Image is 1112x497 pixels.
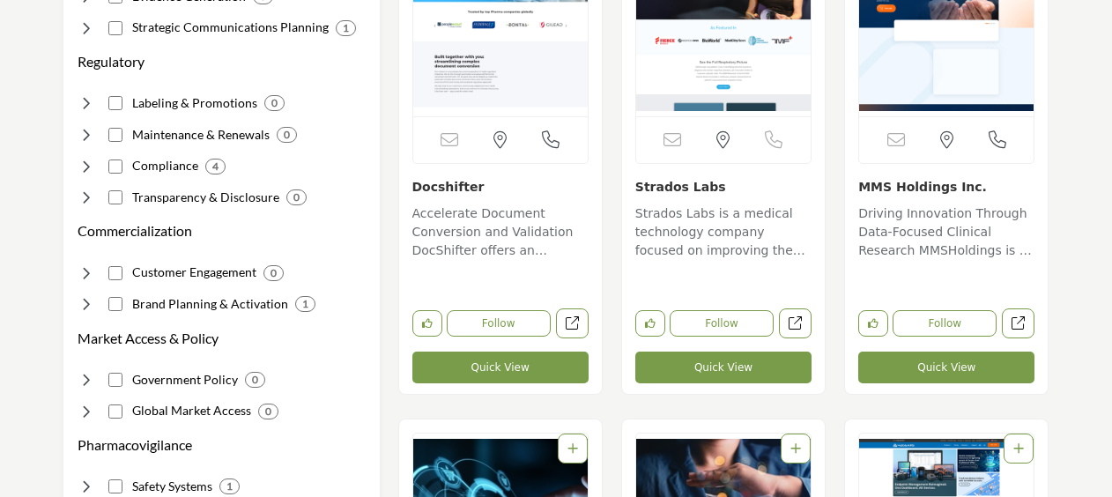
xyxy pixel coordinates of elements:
input: Select Global Market Access checkbox [108,404,122,419]
a: Strados Labs [635,180,726,194]
b: 0 [252,374,258,386]
a: Accelerate Document Conversion and Validation DocShifter offers an automated document conversion ... [412,200,589,263]
h4: Strategic Communications Planning: Developing publication plans demonstrating product benefits an... [132,19,329,36]
b: 0 [271,97,278,109]
h4: Government Policy: Monitoring and influencing drug-related public policy. [132,371,238,389]
div: 0 Results For Government Policy [245,372,265,388]
h4: Safety Systems: Collecting, processing and analyzing safety data. [132,478,212,495]
button: Like listing [635,310,665,337]
b: 1 [226,480,233,493]
b: 4 [212,160,219,173]
b: 1 [343,22,349,34]
div: 1 Results For Brand Planning & Activation [295,296,315,312]
h4: Global Market Access: Achieving patient access and reimbursement globally. [132,402,251,419]
input: Select Labeling & Promotions checkbox [108,96,122,110]
a: Add To List [567,441,578,456]
button: Quick View [635,352,812,383]
p: Accelerate Document Conversion and Validation DocShifter offers an automated document conversion ... [412,204,589,263]
div: 0 Results For Maintenance & Renewals [277,127,297,143]
h3: MMS Holdings Inc. [858,177,1034,196]
button: Market Access & Policy [78,328,219,349]
h4: Maintenance & Renewals: Maintaining marketing authorizations and safety reporting. [132,126,270,144]
input: Select Customer Engagement checkbox [108,266,122,280]
input: Select Maintenance & Renewals checkbox [108,128,122,142]
div: 1 Results For Strategic Communications Planning [336,20,356,36]
a: Open docshifter in new tab [556,308,589,339]
input: Select Government Policy checkbox [108,373,122,387]
button: Regulatory [78,51,145,72]
a: MMS Holdings Inc. [858,180,987,194]
button: Follow [670,310,774,337]
h3: Docshifter [412,177,589,196]
p: Driving Innovation Through Data-Focused Clinical Research MMSHoldings is a leading global clinica... [858,204,1034,263]
h4: Customer Engagement: Understanding and optimizing patient experience across channels. [132,263,256,281]
b: 0 [293,191,300,204]
button: Like listing [858,310,888,337]
p: Strados Labs is a medical technology company focused on improving the lives of patients with [MED... [635,204,812,263]
h3: Strados Labs [635,177,812,196]
a: Open strados-labs in new tab [779,308,812,339]
b: 0 [271,267,277,279]
a: Strados Labs is a medical technology company focused on improving the lives of patients with [MED... [635,200,812,263]
button: Follow [893,310,997,337]
div: 1 Results For Safety Systems [219,478,240,494]
div: 0 Results For Labeling & Promotions [264,95,285,111]
button: Quick View [412,352,589,383]
input: Select Compliance checkbox [108,159,122,174]
b: 0 [265,405,271,418]
input: Select Transparency & Disclosure checkbox [108,190,122,204]
button: Like listing [412,310,442,337]
button: Pharmacovigilance [78,434,192,456]
button: Commercialization [78,220,192,241]
div: 4 Results For Compliance [205,159,226,174]
input: Select Strategic Communications Planning checkbox [108,21,122,35]
h4: Compliance: Local and global regulatory compliance. [132,157,198,174]
a: Add To List [790,441,801,456]
b: 1 [302,298,308,310]
button: Follow [447,310,551,337]
h4: Transparency & Disclosure: Transparency & Disclosure [132,189,279,206]
input: Select Brand Planning & Activation checkbox [108,297,122,311]
input: Select Safety Systems checkbox [108,479,122,493]
b: 0 [284,129,290,141]
a: Open mms-holdings-inc in new tab [1002,308,1034,339]
button: Quick View [858,352,1034,383]
a: Driving Innovation Through Data-Focused Clinical Research MMSHoldings is a leading global clinica... [858,200,1034,263]
div: 0 Results For Customer Engagement [263,265,284,281]
div: 0 Results For Transparency & Disclosure [286,189,307,205]
h4: Labeling & Promotions: Determining safe product use specifications and claims. [132,94,257,112]
a: Add To List [1013,441,1024,456]
h4: Brand Planning & Activation: Developing and executing commercial launch strategies. [132,295,288,313]
a: Docshifter [412,180,485,194]
div: 0 Results For Global Market Access [258,404,278,419]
